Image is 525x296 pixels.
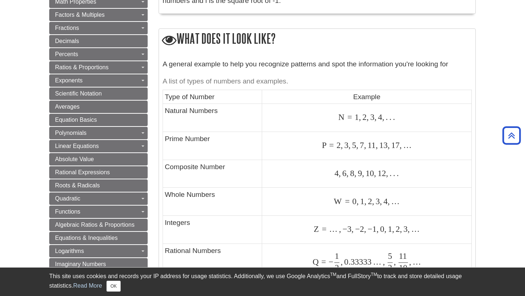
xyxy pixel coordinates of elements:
a: Linear Equations [49,140,148,152]
span: . [388,112,392,122]
span: . [388,168,392,178]
span: Imaginary Numbers [55,261,106,267]
caption: A list of types of numbers and examples. [163,73,472,90]
span: Functions [55,209,80,215]
td: Natural Numbers [163,104,262,132]
span: 2 [366,196,372,206]
span: 2 [361,112,367,122]
span: . [392,168,395,178]
span: , [341,257,343,266]
span: = [327,140,334,150]
span: Percents [55,51,78,57]
div: This site uses cookies and records your IP address for usage statistics. Additionally, we use Goo... [49,272,476,292]
td: Type of Number [163,90,262,104]
span: 7 [358,140,364,150]
span: 0 [350,196,357,206]
span: P [322,140,327,150]
span: , [381,257,385,266]
span: 2 [334,140,341,150]
span: Ratios & Proportions [55,64,109,70]
td: Rational Numbers [163,244,262,280]
a: Imaginary Numbers [49,258,148,270]
span: 4 [377,112,382,122]
a: Averages [49,101,148,113]
span: = [345,112,352,122]
td: Integers [163,216,262,244]
span: … [372,257,381,266]
span: … [327,224,338,234]
span: , [341,140,343,150]
span: 3 [347,224,352,234]
a: Decimals [49,35,148,47]
span: 3 [343,140,349,150]
span: 17 [390,140,400,150]
span: Z [314,224,319,234]
span: 13 [378,140,388,150]
span: Quadratic [55,195,80,202]
span: , [374,168,376,178]
span: , [386,168,388,178]
span: , [409,257,411,266]
span: Rational Expressions [55,169,110,175]
span: , [408,224,410,234]
td: Whole Numbers [163,188,262,216]
sup: TM [330,272,336,277]
span: , [364,196,366,206]
span: − [341,224,347,234]
span: 11 [366,140,376,150]
span: 5 [350,140,356,150]
span: Absolute Value [55,156,94,162]
span: 1 [372,224,377,234]
span: Factors & Multiples [55,12,105,18]
a: Roots & Radicals [49,179,148,192]
span: Decimals [55,38,79,44]
span: , [354,168,357,178]
span: Polynomials [55,130,86,136]
span: 2 [360,224,364,234]
span: = [319,257,326,266]
span: 11 [399,251,407,261]
a: Equations & Inequalities [49,232,148,244]
span: 10 [364,168,374,178]
a: Logarithms [49,245,148,257]
span: , [374,112,377,122]
span: , [376,140,378,150]
td: Example [262,90,471,104]
span: 2 [394,224,400,234]
span: Linear Equations [55,143,99,149]
a: Absolute Value [49,153,148,165]
a: Quadratic [49,192,148,205]
span: . [392,112,395,122]
span: , [372,196,374,206]
span: … [411,257,421,266]
span: , [357,196,359,206]
span: 12 [376,168,386,178]
a: Functions [49,206,148,218]
span: , [384,224,386,234]
td: Prime Number [163,132,262,160]
span: 1 [352,112,359,122]
a: Fractions [49,22,148,34]
a: Read More [73,283,102,289]
span: Algebraic Ratios & Proportions [55,222,135,228]
span: = [342,196,350,206]
span: 4 [382,196,388,206]
span: , [339,168,341,178]
span: 4 [334,168,339,178]
span: , [356,140,358,150]
span: … [402,140,412,150]
span: , [349,140,351,150]
span: , [400,140,402,150]
span: 0 [379,224,385,234]
span: , [400,224,402,234]
span: , [388,196,390,206]
span: Fractions [55,25,79,31]
span: − [354,224,360,234]
span: W [334,196,342,206]
span: 3 [374,196,380,206]
a: Percents [49,48,148,61]
span: … [390,196,400,206]
span: , [364,140,366,150]
span: , [377,224,379,234]
span: = [319,224,327,234]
